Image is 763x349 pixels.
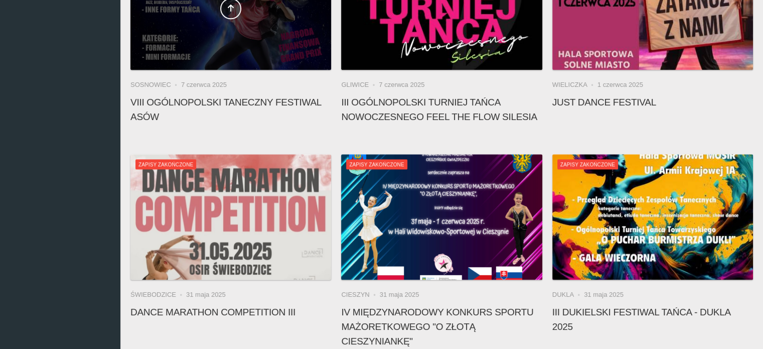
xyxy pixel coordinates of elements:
li: 7 czerwca 2025 [181,80,227,90]
li: 1 czerwca 2025 [597,80,643,90]
li: Dukla [552,290,584,300]
span: Zapisy zakończone [557,159,618,169]
a: Dance Marathon Competition IIIZapisy zakończone [130,154,331,280]
a: IV Międzynarodowy Konkurs Sportu Mażoretkowego "O Złotą Cieszyniankę"Zapisy zakończone [341,154,542,280]
li: Cieszyn [341,290,379,300]
span: Zapisy zakończone [346,159,407,169]
h4: Dance Marathon Competition III [130,305,331,319]
h4: VIII Ogólnopolski Taneczny Festiwal Asów [130,95,331,124]
a: III Dukielski Festiwal Tańca - Dukla 2025Zapisy zakończone [552,154,753,280]
li: Sosnowiec [130,80,181,90]
img: III Dukielski Festiwal Tańca - Dukla 2025 [552,154,753,280]
li: Wieliczka [552,80,597,90]
li: 31 maja 2025 [186,290,226,300]
li: Gliwice [341,80,379,90]
h4: IV Międzynarodowy Konkurs Sportu Mażoretkowego "O Złotą Cieszyniankę" [341,305,542,349]
li: 31 maja 2025 [380,290,419,300]
li: Świebodzice [130,290,186,300]
h4: Just Dance Festival [552,95,753,109]
h4: III Ogólnopolski Turniej Tańca Nowoczesnego FEEL THE FLOW SILESIA [341,95,542,124]
h4: III Dukielski Festiwal Tańca - Dukla 2025 [552,305,753,334]
li: 7 czerwca 2025 [379,80,424,90]
li: 31 maja 2025 [584,290,624,300]
img: Dance Marathon Competition III [130,154,331,280]
span: Zapisy zakończone [135,159,196,169]
img: IV Międzynarodowy Konkurs Sportu Mażoretkowego "O Złotą Cieszyniankę" [341,154,542,280]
